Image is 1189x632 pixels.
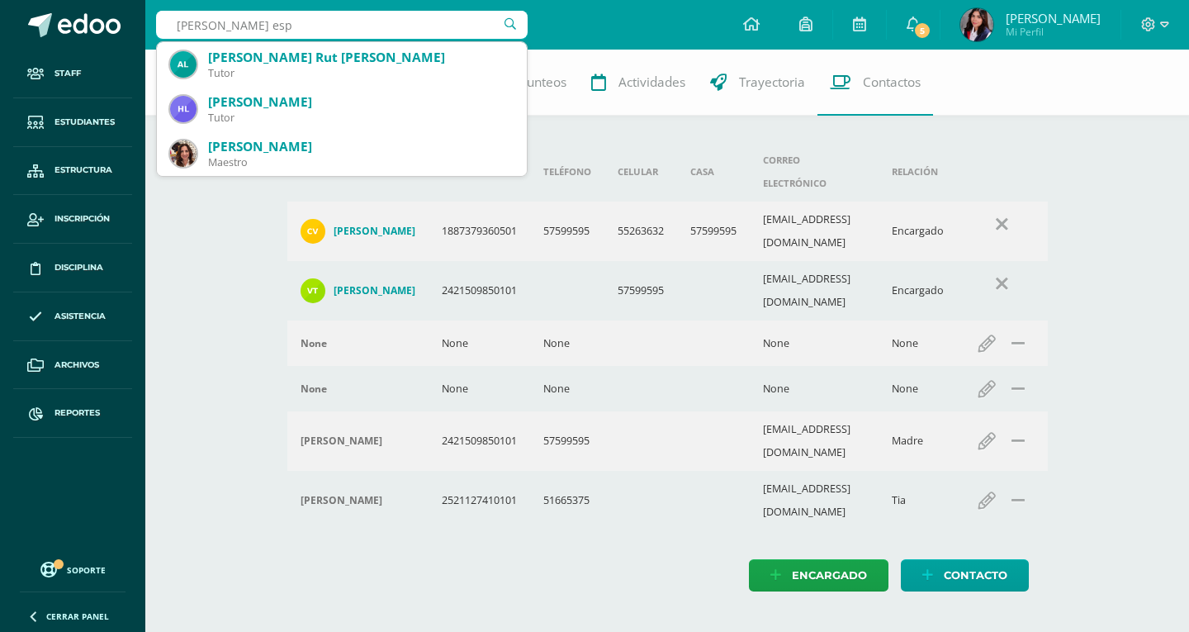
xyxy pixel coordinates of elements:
[901,559,1029,592] a: Contacto
[530,142,604,202] th: Teléfono
[13,50,132,98] a: Staff
[46,611,109,622] span: Cerrar panel
[750,202,879,261] td: [EMAIL_ADDRESS][DOMAIN_NAME]
[750,411,879,471] td: [EMAIL_ADDRESS][DOMAIN_NAME]
[750,366,879,411] td: None
[156,11,528,39] input: Busca un usuario...
[301,337,327,350] h4: None
[301,219,325,244] img: 500e9347e26317d9476802e22a734479.png
[301,435,382,448] h4: [PERSON_NAME]
[879,411,957,471] td: Madre
[54,359,99,372] span: Archivos
[54,164,112,177] span: Estructura
[604,202,677,261] td: 55263632
[604,261,677,321] td: 57599595
[54,261,103,274] span: Disciplina
[429,471,530,530] td: 2521127410101
[170,51,197,78] img: edff4bb32b5d3ece2c207d16f2ac652f.png
[429,261,530,321] td: 2421509850101
[301,383,415,396] div: None
[13,341,132,390] a: Archivos
[13,292,132,341] a: Asistencia
[677,142,750,202] th: Casa
[879,261,957,321] td: Encargado
[54,116,115,129] span: Estudiantes
[879,471,957,530] td: Tia
[429,321,530,366] td: None
[750,142,879,202] th: Correo electrónico
[1006,25,1101,39] span: Mi Perfil
[913,21,931,40] span: 5
[863,74,921,91] span: Contactos
[301,435,415,448] div: Verónica Trejo
[334,284,415,297] h4: [PERSON_NAME]
[530,366,604,411] td: None
[879,321,957,366] td: None
[301,337,415,350] div: None
[618,74,685,91] span: Actividades
[170,140,197,167] img: ec464f98c4bb52ab2a626d675010ec39.png
[429,411,530,471] td: 2421509850101
[1006,10,1101,26] span: [PERSON_NAME]
[739,74,805,91] span: Trayectoria
[301,278,325,303] img: ecc4cceb4ffd884211f306e5139e132a.png
[208,155,514,169] div: Maestro
[208,49,514,66] div: [PERSON_NAME] Rut [PERSON_NAME]
[817,50,933,116] a: Contactos
[750,471,879,530] td: [EMAIL_ADDRESS][DOMAIN_NAME]
[208,93,514,111] div: [PERSON_NAME]
[879,142,957,202] th: Relación
[13,147,132,196] a: Estructura
[301,494,382,507] h4: [PERSON_NAME]
[54,406,100,420] span: Reportes
[530,411,604,471] td: 57599595
[54,67,81,80] span: Staff
[879,366,957,411] td: None
[301,219,415,244] a: [PERSON_NAME]
[750,321,879,366] td: None
[429,366,530,411] td: None
[67,564,106,576] span: Soporte
[677,202,750,261] td: 57599595
[749,559,888,592] a: Encargado
[960,8,993,41] img: 331a885a7a06450cabc094b6be9ba622.png
[301,383,327,396] h4: None
[208,66,514,80] div: Tutor
[879,202,957,261] td: Encargado
[301,494,415,507] div: Astrid Trejo
[519,74,566,91] span: Punteos
[334,225,415,238] h4: [PERSON_NAME]
[54,212,110,226] span: Inscripción
[13,195,132,244] a: Inscripción
[530,202,604,261] td: 57599595
[208,138,514,155] div: [PERSON_NAME]
[944,560,1007,591] span: Contacto
[698,50,817,116] a: Trayectoria
[429,202,530,261] td: 1887379360501
[13,244,132,292] a: Disciplina
[530,321,604,366] td: None
[54,310,106,323] span: Asistencia
[13,389,132,438] a: Reportes
[170,96,197,122] img: 3c5f4aeaf5997f951c414656b15d13ff.png
[579,50,698,116] a: Actividades
[13,98,132,147] a: Estudiantes
[301,278,415,303] a: [PERSON_NAME]
[530,471,604,530] td: 51665375
[604,142,677,202] th: Celular
[20,558,126,580] a: Soporte
[792,560,867,591] span: Encargado
[208,111,514,125] div: Tutor
[750,261,879,321] td: [EMAIL_ADDRESS][DOMAIN_NAME]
